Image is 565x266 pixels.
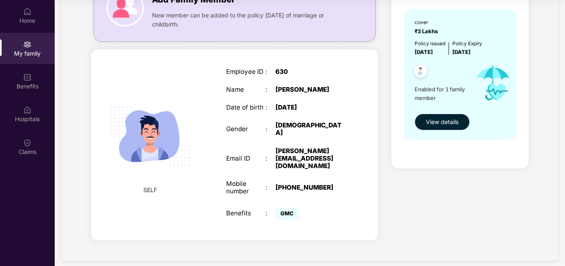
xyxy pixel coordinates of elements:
span: [DATE] [452,49,471,55]
div: : [266,125,275,133]
span: [DATE] [415,49,433,55]
div: Mobile number [226,180,266,195]
img: svg+xml;base64,PHN2ZyB3aWR0aD0iMjAiIGhlaWdodD0iMjAiIHZpZXdCb3g9IjAgMCAyMCAyMCIgZmlsbD0ibm9uZSIgeG... [23,40,31,49]
div: cover [415,19,440,27]
div: : [266,155,275,162]
img: svg+xml;base64,PHN2ZyBpZD0iSG9tZSIgeG1sbnM9Imh0dHA6Ly93d3cudzMub3JnLzIwMDAvc3ZnIiB3aWR0aD0iMjAiIG... [23,7,31,16]
span: ₹3 Lakhs [415,28,440,34]
div: : [266,68,275,76]
div: [PERSON_NAME][EMAIL_ADDRESS][DOMAIN_NAME] [275,147,345,170]
img: icon [468,56,517,109]
img: svg+xml;base64,PHN2ZyBpZD0iQ2xhaW0iIHhtbG5zPSJodHRwOi8vd3d3LnczLm9yZy8yMDAwL3N2ZyIgd2lkdGg9IjIwIi... [23,139,31,147]
div: [PHONE_NUMBER] [275,184,345,191]
div: : [266,210,275,217]
div: [DEMOGRAPHIC_DATA] [275,122,345,137]
div: Gender [226,125,266,133]
span: New member can be added to the policy [DATE] of marriage or childbirth. [152,11,344,29]
span: View details [426,117,459,127]
div: [DATE] [275,104,345,111]
span: Enabled for 1 family member [415,85,468,102]
div: Date of birth [226,104,266,111]
div: Policy issued [415,40,445,48]
div: Policy Expiry [452,40,482,48]
div: Benefits [226,210,266,217]
img: svg+xml;base64,PHN2ZyBpZD0iQmVuZWZpdHMiIHhtbG5zPSJodHRwOi8vd3d3LnczLm9yZy8yMDAwL3N2ZyIgd2lkdGg9Ij... [23,73,31,81]
span: SELF [143,185,157,195]
div: Name [226,86,266,93]
img: svg+xml;base64,PHN2ZyBpZD0iSG9zcGl0YWxzIiB4bWxucz0iaHR0cDovL3d3dy53My5vcmcvMjAwMC9zdmciIHdpZHRoPS... [23,106,31,114]
img: svg+xml;base64,PHN2ZyB4bWxucz0iaHR0cDovL3d3dy53My5vcmcvMjAwMC9zdmciIHdpZHRoPSI0OC45NDMiIGhlaWdodD... [410,62,431,83]
div: : [266,86,275,93]
div: Email ID [226,155,266,162]
div: Employee ID [226,68,266,76]
div: 630 [275,68,345,76]
span: GMC [275,207,299,219]
div: : [266,104,275,111]
img: svg+xml;base64,PHN2ZyB4bWxucz0iaHR0cDovL3d3dy53My5vcmcvMjAwMC9zdmciIHdpZHRoPSIyMjQiIGhlaWdodD0iMT... [101,86,200,185]
button: View details [415,114,470,130]
div: : [266,184,275,191]
div: [PERSON_NAME] [275,86,345,93]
